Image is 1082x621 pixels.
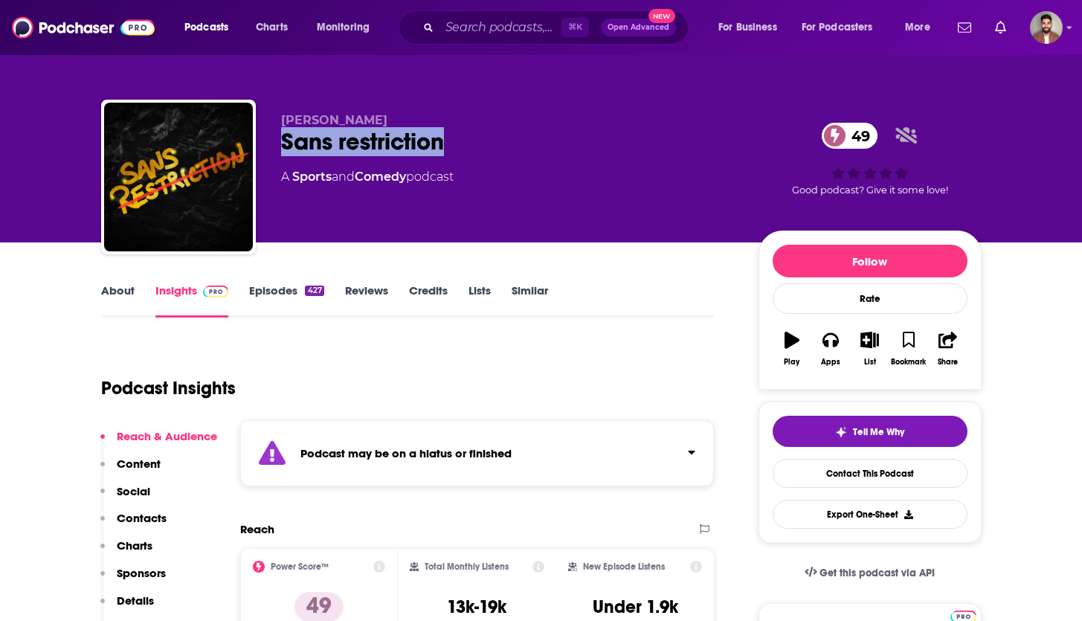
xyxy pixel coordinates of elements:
[773,459,967,488] a: Contact This Podcast
[117,511,167,525] p: Contacts
[952,15,977,40] a: Show notifications dropdown
[249,283,323,318] a: Episodes427
[117,457,161,471] p: Content
[835,426,847,438] img: tell me why sparkle
[100,429,217,457] button: Reach & Audience
[271,562,329,572] h2: Power Score™
[256,17,288,38] span: Charts
[117,566,166,580] p: Sponsors
[174,16,248,39] button: open menu
[305,286,323,296] div: 427
[811,322,850,376] button: Apps
[792,16,895,39] button: open menu
[850,322,889,376] button: List
[1030,11,1063,44] span: Logged in as calmonaghan
[773,322,811,376] button: Play
[281,168,454,186] div: A podcast
[905,17,930,38] span: More
[300,446,512,460] strong: Podcast may be on a hiatus or finished
[439,16,561,39] input: Search podcasts, credits, & more...
[784,358,799,367] div: Play
[292,170,332,184] a: Sports
[891,358,926,367] div: Bookmark
[100,457,161,484] button: Content
[1030,11,1063,44] img: User Profile
[793,555,947,591] a: Get this podcast via API
[246,16,297,39] a: Charts
[240,420,715,486] section: Click to expand status details
[117,429,217,443] p: Reach & Audience
[101,377,236,399] h1: Podcast Insights
[355,170,406,184] a: Comedy
[100,593,154,621] button: Details
[117,593,154,608] p: Details
[593,596,678,618] h3: Under 1.9k
[240,522,274,536] h2: Reach
[837,123,877,149] span: 49
[819,567,935,579] span: Get this podcast via API
[773,245,967,277] button: Follow
[332,170,355,184] span: and
[601,19,676,36] button: Open AdvancedNew
[203,286,229,297] img: Podchaser Pro
[1030,11,1063,44] button: Show profile menu
[759,113,982,205] div: 49Good podcast? Give it some love!
[413,10,703,45] div: Search podcasts, credits, & more...
[608,24,669,31] span: Open Advanced
[512,283,548,318] a: Similar
[155,283,229,318] a: InsightsPodchaser Pro
[561,18,589,37] span: ⌘ K
[928,322,967,376] button: Share
[345,283,388,318] a: Reviews
[773,416,967,447] button: tell me why sparkleTell Me Why
[101,283,135,318] a: About
[583,562,665,572] h2: New Episode Listens
[802,17,873,38] span: For Podcasters
[12,13,155,42] img: Podchaser - Follow, Share and Rate Podcasts
[708,16,796,39] button: open menu
[773,500,967,529] button: Export One-Sheet
[468,283,491,318] a: Lists
[100,484,150,512] button: Social
[889,322,928,376] button: Bookmark
[117,484,150,498] p: Social
[821,358,840,367] div: Apps
[100,566,166,593] button: Sponsors
[100,511,167,538] button: Contacts
[989,15,1012,40] a: Show notifications dropdown
[718,17,777,38] span: For Business
[895,16,949,39] button: open menu
[104,103,253,251] img: Sans restriction
[792,184,948,196] span: Good podcast? Give it some love!
[822,123,877,149] a: 49
[281,113,387,127] span: [PERSON_NAME]
[938,358,958,367] div: Share
[409,283,448,318] a: Credits
[648,9,675,23] span: New
[864,358,876,367] div: List
[447,596,506,618] h3: 13k-19k
[184,17,228,38] span: Podcasts
[317,17,370,38] span: Monitoring
[117,538,152,553] p: Charts
[100,538,152,566] button: Charts
[773,283,967,314] div: Rate
[306,16,389,39] button: open menu
[853,426,904,438] span: Tell Me Why
[425,562,509,572] h2: Total Monthly Listens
